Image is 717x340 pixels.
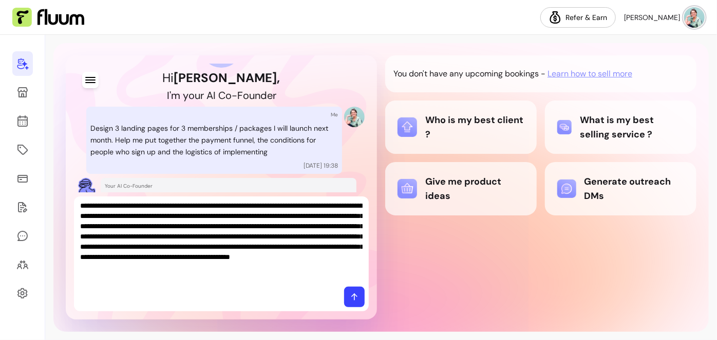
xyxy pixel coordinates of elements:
a: My Messages [12,224,33,248]
div: Who is my best client ? [398,113,524,142]
a: Refer & Earn [540,7,616,28]
p: [DATE] 19:38 [304,162,338,170]
img: Who is my best client ? [398,117,417,137]
img: Give me product ideas [398,179,417,198]
img: What is my best selling service ? [557,120,572,134]
img: AI Co-Founder avatar [78,178,96,200]
div: y [183,88,188,103]
a: Forms [12,195,33,219]
a: Calendar [12,109,33,133]
b: [PERSON_NAME] , [174,70,280,86]
span: Learn how to sell more [548,68,632,80]
img: avatar [684,7,705,28]
a: Sales [12,166,33,191]
img: Generate outreach DMs [557,179,576,198]
div: o [243,88,249,103]
div: I [167,88,169,103]
div: ' [169,88,171,103]
a: Storefront [12,80,33,105]
p: Design 3 landing pages for 3 memberships / packages I will launch next month. Help me put togethe... [90,123,338,157]
div: Give me product ideas [398,174,524,203]
div: C [218,88,225,103]
div: What is my best selling service ? [557,113,684,142]
img: Provider image [344,107,365,127]
div: r [273,88,276,103]
a: Settings [12,281,33,306]
h1: Hi [163,70,280,86]
div: - [232,88,237,103]
img: Fluum Logo [12,8,84,27]
p: You don't have any upcoming bookings - [393,68,545,80]
a: Clients [12,252,33,277]
p: Your AI Co-Founder [105,182,352,190]
div: n [255,88,260,103]
div: d [260,88,267,103]
div: m [171,88,180,103]
textarea: Ask me anything... [80,201,363,283]
div: I [213,88,216,103]
div: u [249,88,255,103]
div: F [237,88,243,103]
div: o [225,88,232,103]
div: o [188,88,195,103]
button: avatar[PERSON_NAME] [624,7,705,28]
div: r [200,88,204,103]
div: e [267,88,273,103]
h2: I'm your AI Co-Founder [167,88,276,103]
span: [PERSON_NAME] [624,12,680,23]
a: Offerings [12,137,33,162]
div: A [206,88,213,103]
p: Me [331,111,338,118]
div: u [195,88,200,103]
a: Home [12,51,33,76]
div: Generate outreach DMs [557,174,684,203]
